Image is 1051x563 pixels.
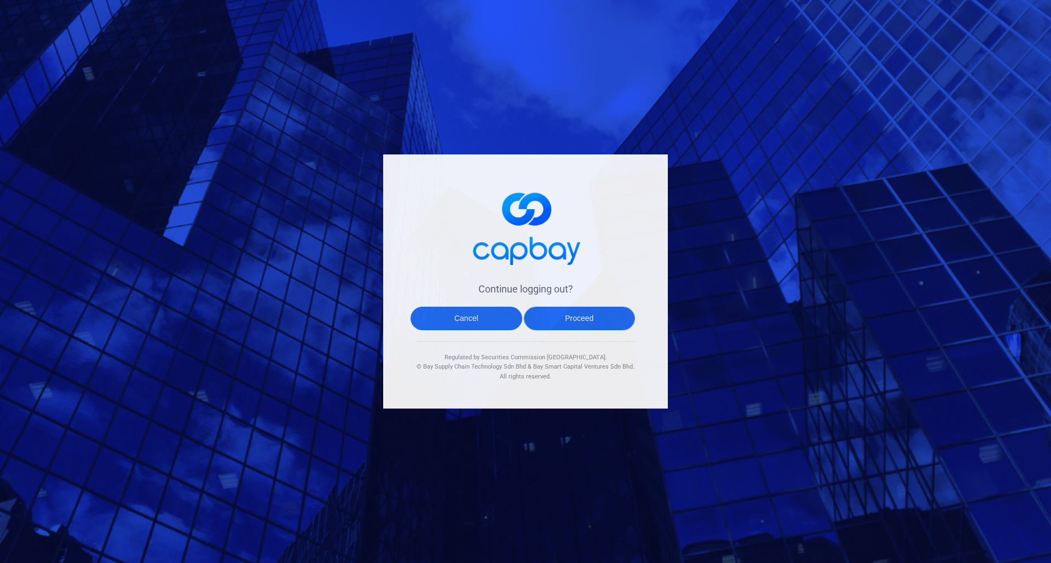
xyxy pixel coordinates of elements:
[465,182,586,272] img: logo
[533,363,634,370] span: Bay Smart Capital Ventures Sdn Bhd.
[416,342,635,382] div: Regulated by Securities Commission [GEOGRAPHIC_DATA]. & All rights reserved.
[524,307,636,330] button: Proceed
[411,307,522,330] button: Cancel
[417,363,526,370] span: © Bay Supply Chain Technology Sdn Bhd
[416,283,635,296] h4: Continue logging out?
